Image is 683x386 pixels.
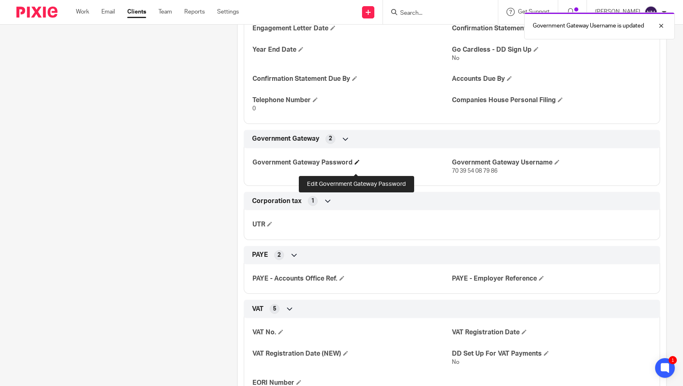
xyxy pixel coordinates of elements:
img: svg%3E [644,6,658,19]
span: 0 [252,106,256,112]
span: 1 [311,197,314,205]
span: 5 [273,305,276,313]
span: No [452,359,459,365]
span: Corporation tax [252,197,302,206]
h4: UTR [252,220,452,229]
h4: Accounts Due By [452,75,651,83]
span: No [452,55,459,61]
span: 2 [329,135,332,143]
h4: Telephone Number [252,96,452,105]
a: Team [158,8,172,16]
h4: VAT Registration Date [452,328,651,337]
h4: Confirmation Statement Due By [252,75,452,83]
div: 1 [669,356,677,364]
h4: VAT Registration Date (NEW) [252,349,452,358]
a: Clients [127,8,146,16]
h4: Go Cardless - DD Sign Up [452,46,651,54]
span: Government Gateway [252,135,319,143]
h4: VAT No. [252,328,452,337]
h4: Government Gateway Username [452,158,651,167]
a: Work [76,8,89,16]
h4: DD Set Up For VAT Payments [452,349,651,358]
h4: PAYE - Accounts Office Ref. [252,274,452,283]
span: PAYE [252,251,268,259]
h4: Year End Date [252,46,452,54]
a: Settings [217,8,239,16]
a: Email [101,8,115,16]
img: Pixie [16,7,57,18]
h4: Engagement Letter Date [252,24,452,33]
span: 70 39 54 08 79 86 [452,168,497,174]
p: Government Gateway Username is updated [533,22,644,30]
a: Reports [184,8,205,16]
h4: Companies House Personal Filing [452,96,651,105]
h4: PAYE - Employer Reference [452,274,651,283]
span: 2 [277,251,281,259]
span: VAT [252,305,264,313]
h4: Government Gateway Password [252,158,452,167]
